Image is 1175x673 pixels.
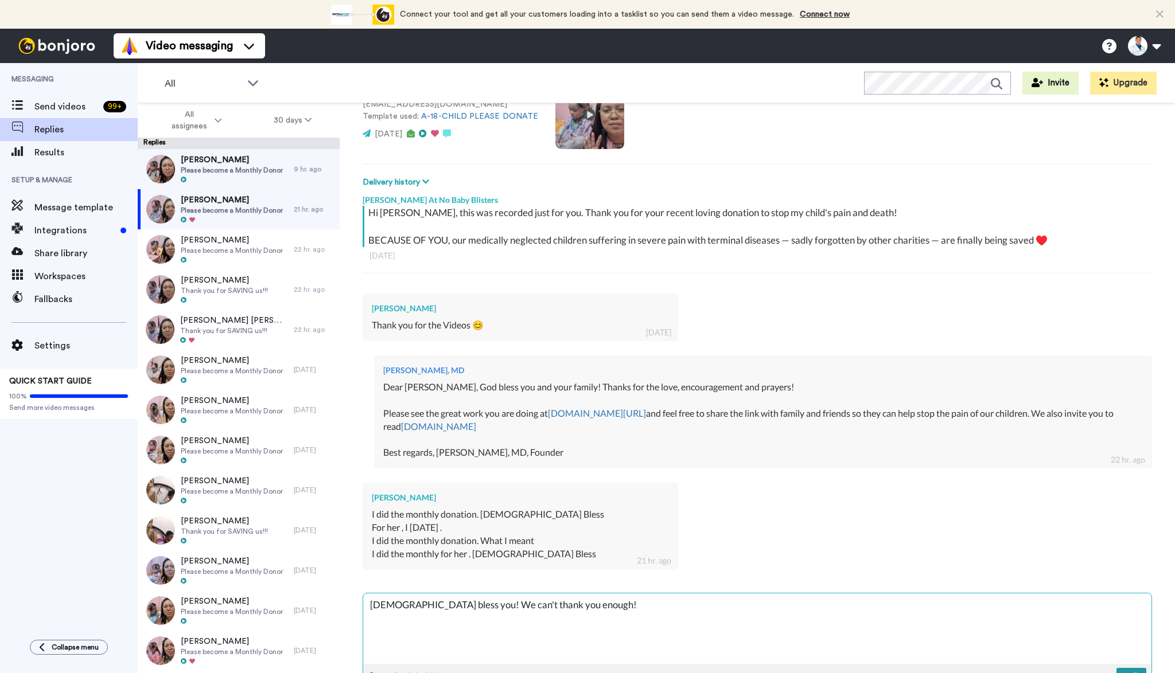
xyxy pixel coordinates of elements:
[1022,72,1079,95] button: Invite
[146,596,175,625] img: 75e6cefc-d664-4de1-9ea7-3f33f6dca00c-thumb.jpg
[181,596,283,607] span: [PERSON_NAME]
[181,395,283,406] span: [PERSON_NAME]
[401,421,476,432] a: [DOMAIN_NAME]
[138,550,340,590] a: [PERSON_NAME]Please become a Monthly Donor[DATE]
[294,285,334,294] div: 22 hr. ago
[138,149,340,189] a: [PERSON_NAME]Please become a Monthly Donor9 hr. ago
[146,315,174,344] img: 971c13df-31a7-4a3e-860d-4286fb2ac1da-thumb.jpg
[372,521,669,534] div: For her , I [DATE] .
[331,5,394,25] div: animation
[294,646,334,655] div: [DATE]
[181,406,283,416] span: Please become a Monthly Donor
[138,470,340,510] a: [PERSON_NAME]Please become a Monthly Donor[DATE]
[34,146,138,159] span: Results
[138,229,340,269] a: [PERSON_NAME]Please become a Monthly Donor22 hr. ago
[138,590,340,631] a: [PERSON_NAME]Please become a Monthly Donor[DATE]
[34,246,138,260] span: Share library
[146,155,175,183] img: 018a158b-8db8-4271-bb1c-eef8213c5b51-thumb.jpg
[181,607,283,616] span: Please become a Monthly Donor
[294,365,334,374] div: [DATE]
[181,275,268,286] span: [PERSON_NAME]
[138,350,340,390] a: [PERSON_NAME]Please become a Monthly Donor[DATE]
[800,10,850,18] a: Connect now
[181,515,268,527] span: [PERSON_NAME]
[181,636,283,647] span: [PERSON_NAME]
[146,556,175,585] img: dc5a64ac-73ad-4d5b-b0c5-f023bb7d4889-thumb.jpg
[369,250,1145,261] div: [DATE]
[30,640,108,655] button: Collapse menu
[146,396,175,424] img: 61e11642-d647-4fef-97ef-55de1b054277-thumb.jpg
[637,555,671,566] div: 21 hr. ago
[138,510,340,550] a: [PERSON_NAME]Thank you for SAVING us!!![DATE]
[294,445,334,455] div: [DATE]
[294,205,334,214] div: 21 hr. ago
[120,37,139,55] img: vm-color.svg
[181,647,283,656] span: Please become a Monthly Donor
[34,224,116,237] span: Integrations
[294,566,334,575] div: [DATE]
[146,636,175,665] img: dbb72b09-a3d1-41c2-a769-f3b75ddbe522-thumb.jpg
[548,408,646,418] a: [DOMAIN_NAME][URL]
[166,109,212,132] span: All assignees
[372,303,669,314] div: [PERSON_NAME]
[146,235,175,264] img: 88e435b7-2623-4557-94ec-c90816923660-thumb.jpg
[146,436,175,464] img: f6ebb9b0-f63a-48a2-a892-41f8af6a7415-thumb.jpg
[181,527,268,536] span: Thank you for SAVING us!!!
[383,381,1143,459] div: Dear [PERSON_NAME], God bless you and your family! Thanks for the love, encouragement and prayers...
[34,339,138,353] span: Settings
[146,355,175,384] img: 5a8f93b2-9704-4a23-824d-90d0b5636137-thumb.jpg
[372,508,669,521] div: I did the monthly donation. [DEMOGRAPHIC_DATA] Bless
[181,166,283,175] span: Please become a Monthly Donor
[9,377,92,385] span: QUICK START GUIDE
[34,123,138,136] span: Replies
[103,101,126,112] div: 99 +
[294,245,334,254] div: 22 hr. ago
[363,593,1151,664] textarea: [DEMOGRAPHIC_DATA] bless you! We can't thank you enough!
[146,516,175,545] img: 7a32e584-c92a-4e91-9fd7-ac88fdfc3e08-thumb.jpg
[165,77,242,91] span: All
[146,38,233,54] span: Video messaging
[138,310,340,350] a: [PERSON_NAME] [PERSON_NAME]Thank you for SAVING us!!!22 hr. ago
[363,99,538,123] p: [EMAIL_ADDRESS][DOMAIN_NAME] Template used:
[294,165,334,174] div: 9 hr. ago
[181,355,283,366] span: [PERSON_NAME]
[372,319,669,332] div: Thank you for the Videos 😊
[34,201,138,214] span: Message template
[181,206,283,215] span: Please become a Monthly Donor
[383,365,1143,376] div: [PERSON_NAME], MD
[372,492,669,503] div: [PERSON_NAME]
[138,390,340,430] a: [PERSON_NAME]Please become a Monthly Donor[DATE]
[181,447,283,456] span: Please become a Monthly Donor
[34,269,138,283] span: Workspaces
[180,326,288,335] span: Thank you for SAVING us!!!
[372,547,669,561] div: I did the monthly for her . [DEMOGRAPHIC_DATA] Bless
[421,112,538,120] a: A-18-CHILD PLEASE DONATE
[138,138,340,149] div: Replies
[138,631,340,671] a: [PERSON_NAME]Please become a Monthly Donor[DATE]
[181,154,283,166] span: [PERSON_NAME]
[294,405,334,414] div: [DATE]
[181,475,283,487] span: [PERSON_NAME]
[181,567,283,576] span: Please become a Monthly Donor
[146,476,175,504] img: ecb2e048-ebd6-450b-83c7-c32040f8f26c-thumb.jpg
[138,430,340,470] a: [PERSON_NAME]Please become a Monthly Donor[DATE]
[646,327,671,338] div: [DATE]
[181,487,283,496] span: Please become a Monthly Donor
[14,38,100,54] img: bj-logo-header-white.svg
[294,606,334,615] div: [DATE]
[34,292,138,306] span: Fallbacks
[1090,72,1157,95] button: Upgrade
[363,189,1152,206] div: [PERSON_NAME] At No Baby Blisters
[294,325,334,334] div: 22 hr. ago
[146,275,175,304] img: b2659016-84ce-4acd-8747-d44cd013e207-thumb.jpg
[400,10,794,18] span: Connect your tool and get all your customers loading into a tasklist so you can send them a video...
[34,100,99,114] span: Send videos
[9,403,129,412] span: Send more video messages
[294,526,334,535] div: [DATE]
[138,189,340,229] a: [PERSON_NAME]Please become a Monthly Donor21 hr. ago
[372,534,669,547] div: I did the monthly donation. What I meant
[9,392,27,401] span: 100%
[181,366,283,375] span: Please become a Monthly Donor
[368,206,1149,247] div: Hi [PERSON_NAME], this was recorded just for you. Thank you for your recent loving donation to st...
